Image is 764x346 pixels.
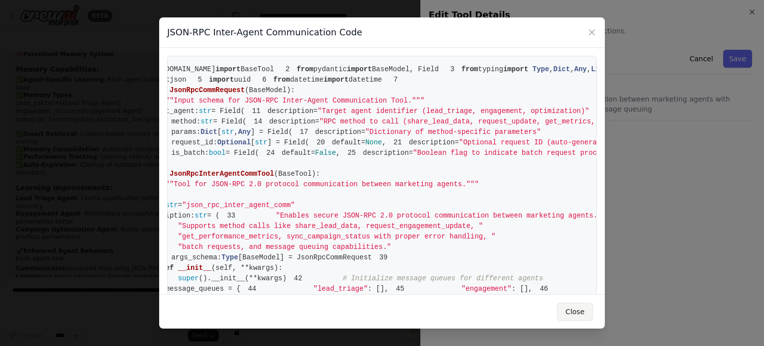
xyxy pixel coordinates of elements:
[312,170,320,178] span: ):
[178,232,496,240] span: "get_performance_metrics, sync_campaign_status with proper error handling, "
[171,138,217,146] span: request_id:
[251,75,274,85] span: 6
[439,64,462,75] span: 3
[557,303,593,321] button: Close
[459,138,685,146] span: "Optional request ID (auto-generated if not provided)"
[462,65,478,73] span: from
[409,138,459,146] span: description=
[215,65,240,73] span: import
[343,274,543,282] span: # Initialize message queues for different agents
[178,264,211,272] span: __init__
[532,284,555,294] span: 46
[178,274,199,282] span: super
[245,106,268,116] span: 11
[199,274,286,282] span: ().__init__(**kwargs)
[245,86,249,94] span: (
[199,107,211,115] span: str
[215,264,274,272] span: self, **kwargs
[315,149,336,157] span: False
[591,65,608,73] span: List
[570,65,574,73] span: ,
[549,65,553,73] span: ,
[276,212,606,220] span: "Enables secure JSON-RPC 2.0 protocol communication between marketing agents. "
[247,116,270,127] span: 14
[226,149,259,157] span: = Field(
[167,25,362,39] h3: JSON-RPC Inter-Agent Communication Code
[170,86,245,94] span: JsonRpcCommRequest
[574,65,587,73] span: Any
[319,117,654,125] span: "RPC method to call (share_lead_data, request_update, get_metrics, sync_status)"
[213,117,246,125] span: = Field(
[220,211,243,221] span: 33
[336,149,340,157] span: ,
[217,128,221,136] span: [
[170,76,187,84] span: json
[462,285,512,293] span: "engagement"
[382,138,386,146] span: ,
[278,170,311,178] span: BaseTool
[274,264,283,272] span: ):
[323,76,348,84] span: import
[313,65,347,73] span: pydantic
[382,75,405,85] span: 7
[286,86,295,94] span: ):
[178,222,483,230] span: "Supports method calls like share_lead_data, request_engagement_update, "
[166,201,178,209] span: str
[388,284,411,294] span: 45
[313,285,368,293] span: "lead_triage"
[145,212,195,220] span: description:
[282,149,315,157] span: default=
[347,65,372,73] span: import
[241,65,274,73] span: BaseTool
[171,128,200,136] span: params:
[274,76,290,84] span: from
[365,128,541,136] span: "Dictionary of method-specific parameters"
[161,180,479,188] span: """Tool for JSON-RPC 2.0 protocol communication between marketing agents."""
[286,273,309,284] span: 42
[207,212,220,220] span: = (
[340,148,363,158] span: 25
[363,149,413,157] span: description=
[386,137,409,148] span: 21
[238,253,372,261] span: [BaseModel] = JsonRpcCommRequest
[292,127,315,137] span: 17
[145,107,199,115] span: target_agent:
[209,76,234,84] span: import
[234,128,238,136] span: ,
[200,117,213,125] span: str
[251,138,255,146] span: [
[122,285,241,293] span: self.message_queues = {
[296,65,313,73] span: from
[317,107,589,115] span: "Target agent identifier (lead_triage, engagement, optimization)"
[309,137,332,148] span: 20
[171,149,209,157] span: is_batch:
[269,117,319,125] span: description=
[187,75,209,85] span: 5
[503,65,528,73] span: import
[349,76,382,84] span: datetime
[533,65,550,73] span: Type
[268,107,318,115] span: description=
[211,264,215,272] span: (
[251,128,292,136] span: ] = Field(
[365,138,382,146] span: None
[200,128,217,136] span: Dict
[511,285,532,293] span: : [],
[161,97,424,105] span: """Input schema for JSON-RPC Inter-Agent Communication Tool."""
[178,201,182,209] span: =
[372,252,395,263] span: 39
[372,65,439,73] span: BaseModel, Field
[182,201,295,209] span: "json_rpc_inter_agent_comm"
[413,149,626,157] span: "Boolean flag to indicate batch request processing"
[587,65,591,73] span: ,
[241,284,264,294] span: 44
[554,65,571,73] span: Dict
[368,285,388,293] span: : [],
[178,243,391,251] span: "batch requests, and message queuing capabilities."
[221,253,238,261] span: Type
[170,170,274,178] span: JsonRpcInterAgentCommTool
[268,138,309,146] span: ] = Field(
[194,212,207,220] span: str
[315,128,366,136] span: description=
[238,128,251,136] span: Any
